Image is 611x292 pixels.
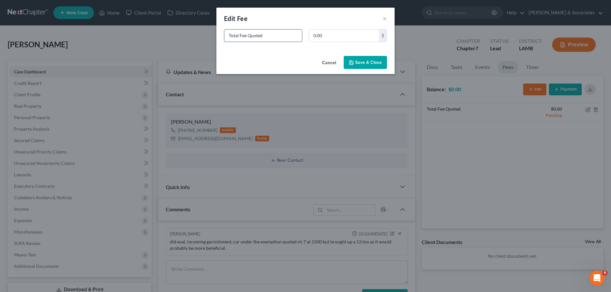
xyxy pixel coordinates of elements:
button: × [383,15,387,22]
div: $ [379,30,387,42]
input: 0.00 [309,30,379,42]
button: Save & Close [344,56,387,69]
span: 6 [602,270,607,275]
button: Cancel [317,57,341,69]
span: Edit Fee [224,15,248,22]
input: Describe... [224,30,302,42]
iframe: Intercom live chat [589,270,605,286]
